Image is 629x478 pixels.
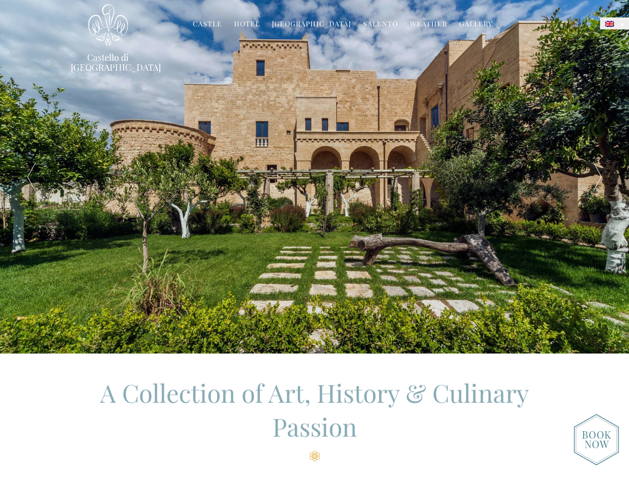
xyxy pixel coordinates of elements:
img: new-booknow.png [574,414,619,466]
a: Gallery [459,19,493,30]
a: Castle [193,19,222,30]
img: Castello di Ugento [88,4,128,46]
a: [GEOGRAPHIC_DATA] [272,19,351,30]
span: A Collection of Art, History & Culinary Passion [100,376,529,443]
a: Hotel [234,19,260,30]
a: Castello di [GEOGRAPHIC_DATA] [71,52,145,72]
a: Salento [363,19,398,30]
a: Weather [410,19,447,30]
img: English [605,21,614,27]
